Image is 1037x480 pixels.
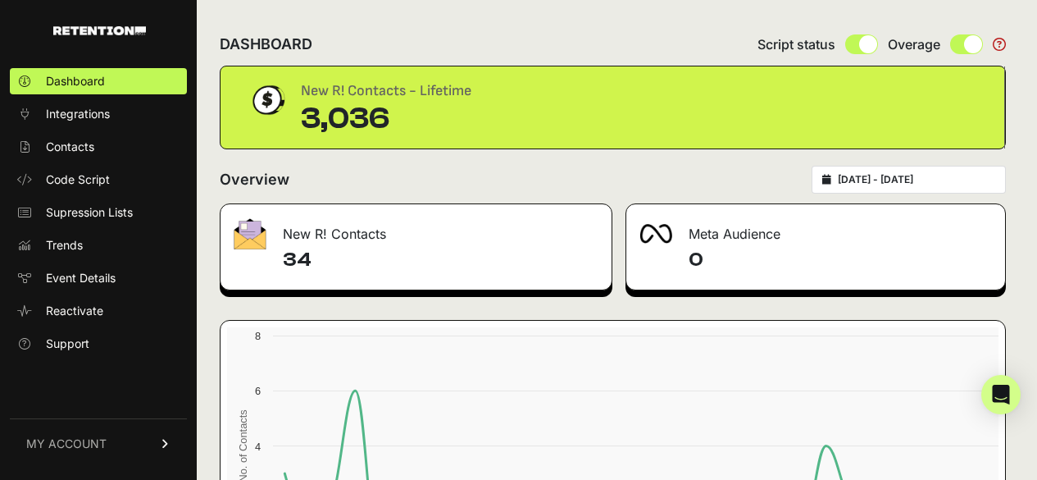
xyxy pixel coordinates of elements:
[639,224,672,244] img: fa-meta-2f981b61bb99beabf952f7030308934f19ce035c18b003e963880cc3fabeebb7.png
[10,134,187,160] a: Contacts
[255,330,261,342] text: 8
[689,247,993,273] h4: 0
[626,204,1006,254] div: Meta Audience
[26,436,107,452] span: MY ACCOUNT
[46,237,83,254] span: Trends
[10,331,187,357] a: Support
[220,33,312,56] h2: DASHBOARD
[255,385,261,397] text: 6
[46,303,103,319] span: Reactivate
[10,101,187,127] a: Integrations
[46,106,110,122] span: Integrations
[10,265,187,291] a: Event Details
[234,218,266,249] img: fa-envelope-19ae18322b30453b285274b1b8af3d052b27d846a4fbe8435d1a52b978f639a2.png
[46,73,105,89] span: Dashboard
[888,34,940,54] span: Overage
[10,418,187,469] a: MY ACCOUNT
[10,298,187,324] a: Reactivate
[10,68,187,94] a: Dashboard
[46,204,133,221] span: Supression Lists
[10,232,187,258] a: Trends
[10,199,187,226] a: Supression Lists
[757,34,835,54] span: Script status
[220,168,289,191] h2: Overview
[301,103,471,135] div: 3,036
[10,167,187,193] a: Code Script
[283,247,598,273] h4: 34
[53,26,146,35] img: Retention.com
[46,139,94,155] span: Contacts
[247,80,288,121] img: dollar-coin-05c43ed7efb7bc0c12610022525b4bbbb207c7efeef5aecc26f025e68dcafac9.png
[46,171,110,188] span: Code Script
[301,80,471,103] div: New R! Contacts - Lifetime
[46,270,116,286] span: Event Details
[46,336,89,352] span: Support
[255,441,261,453] text: 4
[221,204,612,254] div: New R! Contacts
[981,375,1021,414] div: Open Intercom Messenger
